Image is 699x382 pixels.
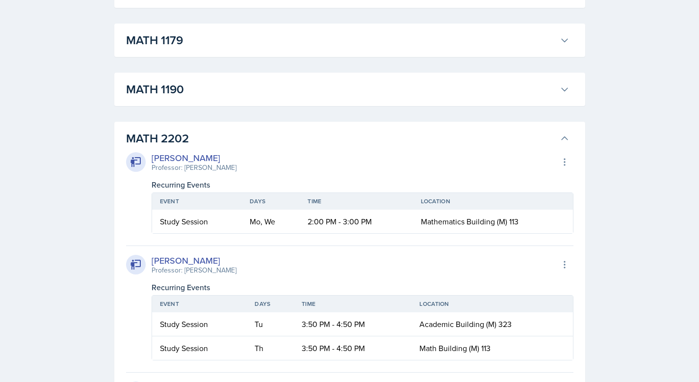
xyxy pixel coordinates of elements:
th: Location [412,296,572,312]
td: 3:50 PM - 4:50 PM [294,336,412,360]
span: Math Building (M) 113 [419,343,491,354]
button: MATH 2202 [124,128,571,149]
th: Event [152,296,247,312]
h3: MATH 2202 [126,130,556,147]
div: Recurring Events [152,281,573,293]
div: Study Session [160,342,239,354]
td: Mo, We [242,210,300,233]
td: Th [247,336,294,360]
div: Professor: [PERSON_NAME] [152,163,236,173]
th: Days [247,296,294,312]
td: 3:50 PM - 4:50 PM [294,312,412,336]
th: Location [413,193,573,210]
button: MATH 1190 [124,79,571,100]
div: Professor: [PERSON_NAME] [152,265,236,275]
span: Academic Building (M) 323 [419,319,512,329]
th: Time [300,193,413,210]
div: Study Session [160,216,234,227]
button: MATH 1179 [124,29,571,51]
div: Study Session [160,318,239,330]
h3: MATH 1179 [126,31,556,49]
div: [PERSON_NAME] [152,151,236,164]
span: Mathematics Building (M) 113 [421,216,518,227]
th: Days [242,193,300,210]
th: Time [294,296,412,312]
div: [PERSON_NAME] [152,254,236,267]
td: 2:00 PM - 3:00 PM [300,210,413,233]
th: Event [152,193,242,210]
td: Tu [247,312,294,336]
div: Recurring Events [152,179,573,191]
h3: MATH 1190 [126,81,556,98]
